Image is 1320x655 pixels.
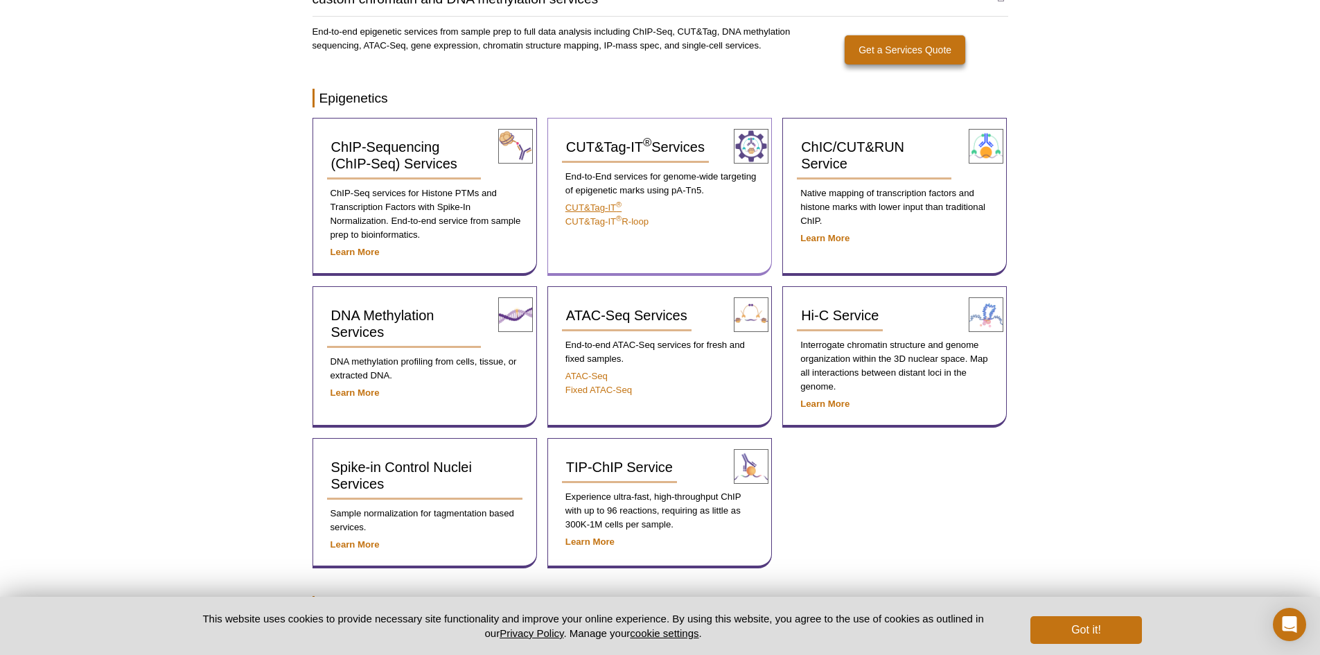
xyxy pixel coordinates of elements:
p: End-to-End services for genome-wide targeting of epigenetic marks using pA-Tn5. [562,170,757,198]
div: Open Intercom Messenger [1273,608,1306,641]
a: ChIC/CUT&RUN Service [797,132,951,180]
a: Get a Services Quote [845,35,965,64]
span: Spike-in Control Nuclei Services [331,460,472,491]
a: DNA Methylation Services [327,301,482,348]
p: Native mapping of transcription factors and histone marks with lower input than traditional ChIP. [797,186,992,228]
span: CUT&Tag-IT Services [566,139,705,155]
a: CUT&Tag-IT® [565,202,622,213]
a: Learn More [331,387,380,398]
sup: ® [643,137,651,150]
span: TIP-ChIP Service [566,460,673,475]
p: DNA methylation profiling from cells, tissue, or extracted DNA. [327,355,522,383]
a: Learn More [331,539,380,550]
button: cookie settings [630,627,698,639]
img: Hi-C Service [969,297,1003,332]
p: This website uses cookies to provide necessary site functionality and improve your online experie... [179,611,1008,640]
img: ChIC/CUT&RUN Service [969,129,1003,164]
span: DNA Methylation Services [331,308,434,340]
img: ChIP-Seq Services [498,129,533,164]
p: End-to-end ATAC-Seq services for fresh and fixed samples. [562,338,757,366]
a: Hi-C Service [797,301,883,331]
a: ChIP-Sequencing (ChIP-Seq) Services [327,132,482,180]
img: ATAC-Seq Services [734,297,768,332]
a: Fixed ATAC-Seq [565,385,632,395]
span: ChIP-Sequencing (ChIP-Seq) Services [331,139,457,171]
a: Learn More [800,233,850,243]
sup: ® [616,200,622,209]
span: ChIC/CUT&RUN Service [801,139,904,171]
span: ATAC-Seq Services [566,308,687,323]
img: DNA Methylation Services [498,297,533,332]
p: ChIP-Seq services for Histone PTMs and Transcription Factors with Spike-In Normalization. End-to-... [327,186,522,242]
sup: ® [616,214,622,222]
a: CUT&Tag-IT®Services [562,132,709,163]
span: Hi-C Service [801,308,879,323]
a: Privacy Policy [500,627,563,639]
img: CUT&Tag-IT® Services [734,129,768,164]
p: End-to-end epigenetic services from sample prep to full data analysis including ChIP-Seq, CUT&Tag... [313,25,792,53]
p: Interrogate chromatin structure and genome organization within the 3D nuclear space. Map all inte... [797,338,992,394]
a: Spike-in Control Nuclei Services [327,453,522,500]
p: Sample normalization for tagmentation based services. [327,507,522,534]
button: Got it! [1030,616,1141,644]
a: Learn More [565,536,615,547]
a: ATAC-Seq Services [562,301,692,331]
a: Learn More [800,399,850,409]
a: Learn More [331,247,380,257]
a: ATAC-Seq [565,371,608,381]
h2: Epigenetics [313,89,1008,107]
img: TIP-ChIP Service [734,449,768,484]
p: Experience ultra-fast, high-throughput ChIP with up to 96 reactions, requiring as little as 300K-... [562,490,757,532]
a: CUT&Tag-IT®R-loop [565,216,649,227]
a: TIP-ChIP Service [562,453,677,483]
